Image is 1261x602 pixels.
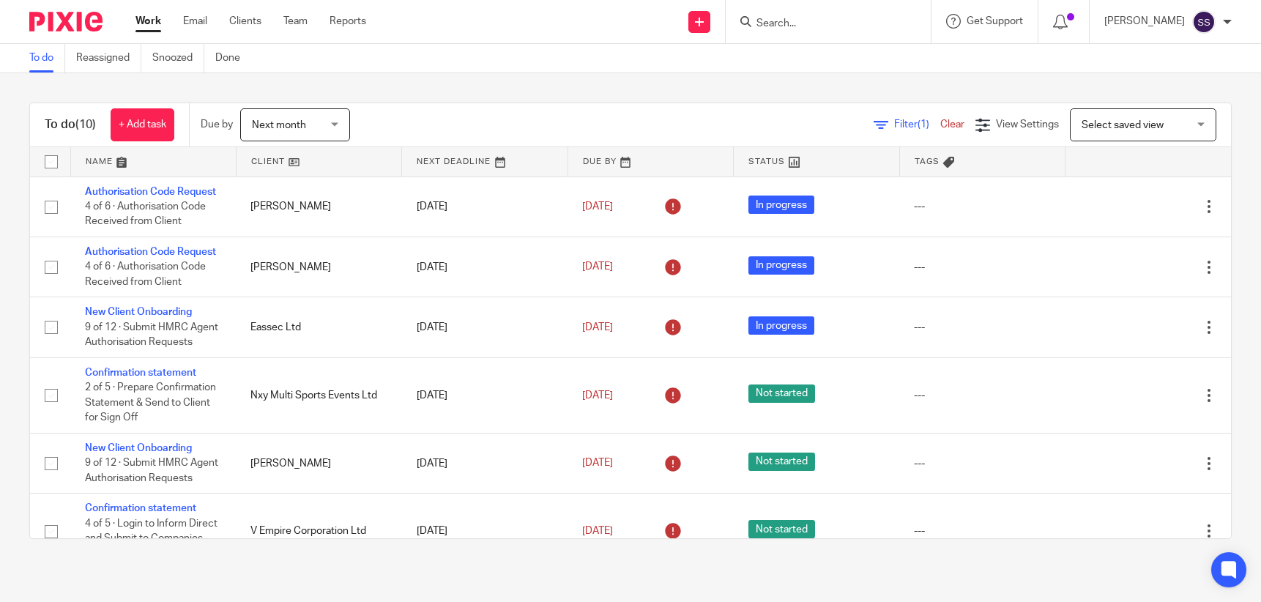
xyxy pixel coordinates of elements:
[85,503,196,513] a: Confirmation statement
[582,526,613,536] span: [DATE]
[402,237,568,297] td: [DATE]
[967,16,1023,26] span: Get Support
[1104,14,1185,29] p: [PERSON_NAME]
[45,117,96,133] h1: To do
[85,443,192,453] a: New Client Onboarding
[402,176,568,237] td: [DATE]
[996,119,1059,130] span: View Settings
[582,262,613,272] span: [DATE]
[29,44,65,73] a: To do
[229,14,261,29] a: Clients
[236,297,401,357] td: Eassec Ltd
[582,458,613,469] span: [DATE]
[915,157,940,166] span: Tags
[1192,10,1216,34] img: svg%3E
[85,187,216,197] a: Authorisation Code Request
[914,524,1050,538] div: ---
[748,316,814,335] span: In progress
[894,119,940,130] span: Filter
[85,382,216,423] span: 2 of 5 · Prepare Confirmation Statement & Send to Client for Sign Off
[152,44,204,73] a: Snoozed
[85,307,192,317] a: New Client Onboarding
[85,322,218,348] span: 9 of 12 · Submit HMRC Agent Authorisation Requests
[201,117,233,132] p: Due by
[85,368,196,378] a: Confirmation statement
[914,388,1050,403] div: ---
[402,494,568,569] td: [DATE]
[914,456,1050,471] div: ---
[135,14,161,29] a: Work
[85,458,218,484] span: 9 of 12 · Submit HMRC Agent Authorisation Requests
[252,120,306,130] span: Next month
[748,196,814,214] span: In progress
[330,14,366,29] a: Reports
[85,262,206,288] span: 4 of 6 · Authorisation Code Received from Client
[582,390,613,401] span: [DATE]
[918,119,929,130] span: (1)
[215,44,251,73] a: Done
[582,201,613,212] span: [DATE]
[914,199,1050,214] div: ---
[85,519,217,559] span: 4 of 5 · Login to Inform Direct and Submit to Companies House
[402,297,568,357] td: [DATE]
[75,119,96,130] span: (10)
[283,14,308,29] a: Team
[748,453,815,471] span: Not started
[236,357,401,433] td: Nxy Multi Sports Events Ltd
[29,12,103,31] img: Pixie
[1082,120,1164,130] span: Select saved view
[914,260,1050,275] div: ---
[85,201,206,227] span: 4 of 6 · Authorisation Code Received from Client
[236,494,401,569] td: V Empire Corporation Ltd
[582,322,613,332] span: [DATE]
[85,247,216,257] a: Authorisation Code Request
[236,237,401,297] td: [PERSON_NAME]
[914,320,1050,335] div: ---
[940,119,964,130] a: Clear
[183,14,207,29] a: Email
[748,256,814,275] span: In progress
[748,384,815,403] span: Not started
[402,433,568,493] td: [DATE]
[76,44,141,73] a: Reassigned
[748,520,815,538] span: Not started
[236,176,401,237] td: [PERSON_NAME]
[402,357,568,433] td: [DATE]
[111,108,174,141] a: + Add task
[755,18,887,31] input: Search
[236,433,401,493] td: [PERSON_NAME]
